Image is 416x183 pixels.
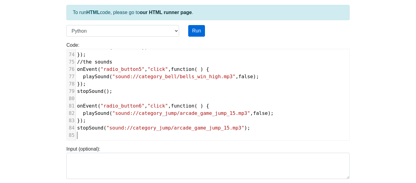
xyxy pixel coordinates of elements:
span: playSound [83,110,109,116]
span: }); [77,52,86,57]
div: 85 [67,132,76,139]
span: ( , , ( ) { [77,66,209,72]
span: (); [77,88,112,94]
span: stopSound [77,88,104,94]
div: Input (optional): [62,145,354,179]
span: playSound [83,74,109,79]
span: "click" [147,66,168,72]
div: 74 [67,51,76,58]
span: "sound://category_jump/arcade_game_jump_15.mp3" [112,110,250,116]
span: "sound://category_bell/bells_win_high.mp3" [112,74,236,79]
span: onEvent [77,103,97,109]
span: }); [77,81,86,87]
div: 81 [67,102,76,110]
strong: HTML [86,10,100,15]
div: 78 [67,80,76,88]
span: ( , ); [77,110,274,116]
div: 75 [67,58,76,66]
span: false [253,110,268,116]
span: }); [77,118,86,123]
span: "radio_button5" [100,66,145,72]
div: 84 [67,124,76,132]
div: 77 [67,73,76,80]
span: ( ); [77,125,250,131]
span: ( , ); [77,74,259,79]
div: 80 [67,95,76,102]
span: function [171,66,194,72]
span: sounds [95,59,112,65]
div: 83 [67,117,76,124]
span: // [77,59,83,65]
span: "sound://category_jump/arcade_game_jump_15.mp3" [106,125,244,131]
a: our HTML runner page [140,10,192,15]
div: 82 [67,110,76,117]
span: function [171,103,194,109]
div: Code: [62,42,354,141]
div: To run code, please go to . [66,5,350,20]
span: stopSound [77,125,104,131]
span: ( , , ( ) { [77,103,209,109]
span: "click" [147,103,168,109]
div: 76 [67,66,76,73]
span: onEvent [77,66,97,72]
span: the [83,59,92,65]
button: Run [188,25,205,37]
span: "radio_button6" [100,103,145,109]
div: 79 [67,88,76,95]
span: false [238,74,253,79]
